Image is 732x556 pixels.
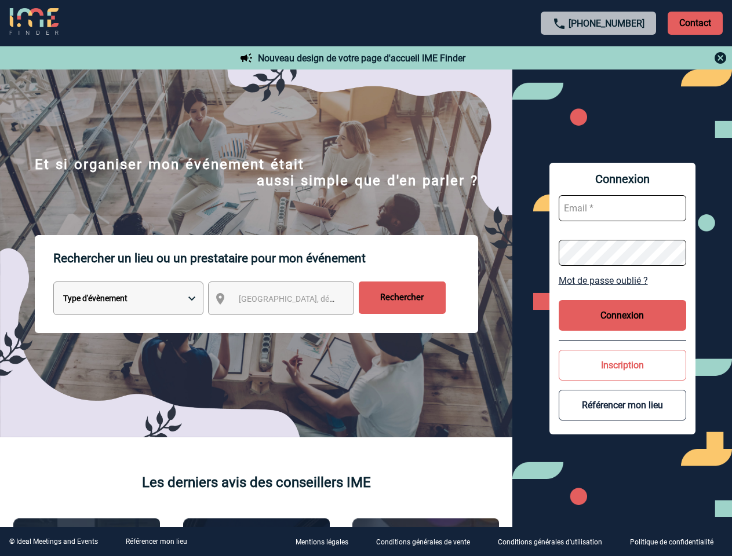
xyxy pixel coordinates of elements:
[286,536,367,547] a: Mentions légales
[53,235,478,281] p: Rechercher un lieu ou un prestataire pour mon événement
[359,281,446,314] input: Rechercher
[621,536,732,547] a: Politique de confidentialité
[569,18,644,29] a: [PHONE_NUMBER]
[630,539,713,547] p: Politique de confidentialité
[668,12,723,35] p: Contact
[552,17,566,31] img: call-24-px.png
[489,536,621,547] a: Conditions générales d'utilisation
[376,539,470,547] p: Conditions générales de vente
[367,536,489,547] a: Conditions générales de vente
[559,350,686,381] button: Inscription
[559,275,686,286] a: Mot de passe oublié ?
[559,300,686,331] button: Connexion
[239,294,400,303] span: [GEOGRAPHIC_DATA], département, région...
[559,390,686,420] button: Référencer mon lieu
[559,195,686,221] input: Email *
[498,539,602,547] p: Conditions générales d'utilisation
[126,537,187,546] a: Référencer mon lieu
[296,539,348,547] p: Mentions légales
[559,172,686,186] span: Connexion
[9,537,98,546] div: © Ideal Meetings and Events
